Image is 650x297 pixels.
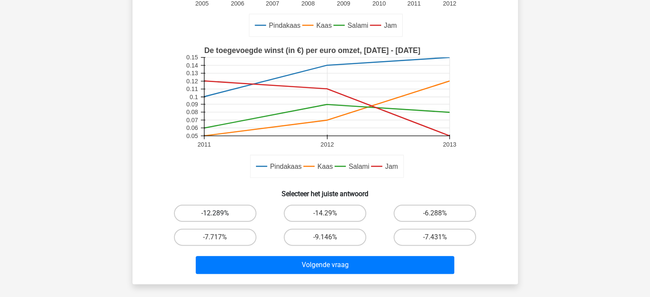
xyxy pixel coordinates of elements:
[186,132,198,139] text: 0.05
[204,46,420,55] text: De toegevoegde winst (in €) per euro omzet, [DATE] - [DATE]
[394,229,476,246] label: -7.431%
[394,205,476,222] label: -6.288%
[347,22,368,29] text: Salami
[186,54,198,61] text: 0.15
[443,141,456,148] text: 2013
[196,256,454,274] button: Volgende vraag
[186,117,198,124] text: 0.07
[270,163,301,170] text: Pindakaas
[174,229,256,246] label: -7.717%
[186,109,198,116] text: 0.08
[269,22,300,29] text: Pindakaas
[384,22,397,29] text: Jam
[186,70,198,76] text: 0.13
[189,94,198,100] text: 0.1
[186,62,198,69] text: 0.14
[316,22,332,29] text: Kaas
[385,163,398,170] text: Jam
[186,101,198,108] text: 0.09
[284,229,366,246] label: -9.146%
[186,78,198,85] text: 0.12
[186,85,198,92] text: 0.11
[146,183,504,198] h6: Selecteer het juiste antwoord
[348,163,369,170] text: Salami
[317,163,332,170] text: Kaas
[174,205,256,222] label: -12.289%
[284,205,366,222] label: -14.29%
[320,141,333,148] text: 2012
[197,141,211,148] text: 2011
[186,124,198,131] text: 0.06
